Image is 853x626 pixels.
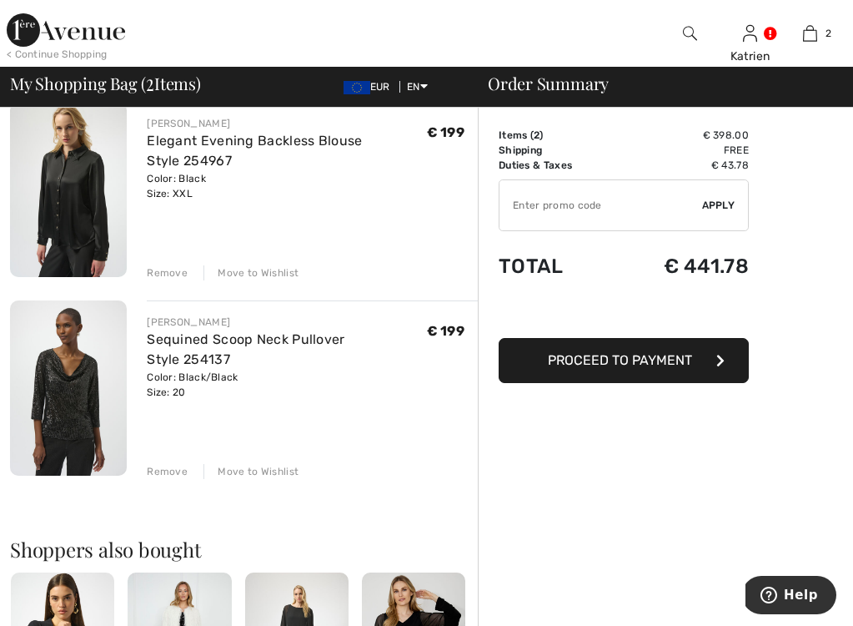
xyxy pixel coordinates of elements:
h2: Shoppers also bought [10,539,478,559]
img: search the website [683,23,697,43]
div: Remove [147,464,188,479]
img: My Info [743,23,757,43]
span: € 199 [427,323,465,339]
div: Order Summary [468,75,843,92]
a: Elegant Evening Backless Blouse Style 254967 [147,133,362,169]
span: My Shopping Bag ( Items) [10,75,201,92]
div: Katrien [721,48,780,65]
iframe: PayPal [499,295,749,332]
a: Sequined Scoop Neck Pullover Style 254137 [147,331,344,367]
span: EUR [344,81,397,93]
td: Items ( ) [499,128,615,143]
div: Move to Wishlist [203,265,299,280]
a: Sign In [743,25,757,41]
button: Proceed to Payment [499,338,749,383]
td: Free [615,143,749,158]
td: Total [499,238,615,295]
td: € 398.00 [615,128,749,143]
img: Sequined Scoop Neck Pullover Style 254137 [10,300,127,476]
span: Apply [702,198,735,213]
img: My Bag [803,23,817,43]
td: € 43.78 [615,158,749,173]
img: Euro [344,81,370,94]
div: Color: Black/Black Size: 20 [147,370,426,400]
span: Proceed to Payment [548,352,692,368]
span: 2 [146,71,154,93]
div: Move to Wishlist [203,464,299,479]
input: Promo code [499,180,702,230]
div: [PERSON_NAME] [147,315,426,330]
img: 1ère Avenue [7,13,125,47]
div: [PERSON_NAME] [147,116,426,131]
span: € 199 [427,124,465,140]
div: Color: Black Size: XXL [147,171,426,201]
div: Remove [147,265,188,280]
span: EN [407,81,428,93]
span: 2 [534,129,539,141]
iframe: Opens a widget where you can find more information [745,576,836,618]
img: Elegant Evening Backless Blouse Style 254967 [10,102,127,277]
td: Duties & Taxes [499,158,615,173]
div: < Continue Shopping [7,47,108,62]
span: 2 [825,26,831,41]
td: Shipping [499,143,615,158]
td: € 441.78 [615,238,749,295]
a: 2 [780,23,839,43]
